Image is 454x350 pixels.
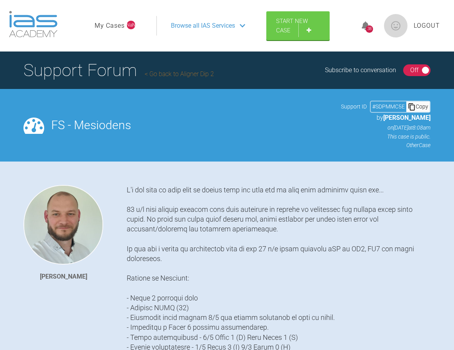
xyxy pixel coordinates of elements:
[23,185,103,265] img: Christopher Thomas
[40,272,87,282] div: [PERSON_NAME]
[171,21,235,31] span: Browse all IAS Services
[406,101,430,112] div: Copy
[410,65,418,75] div: Off
[341,123,431,132] p: on [DATE] at 8:08am
[9,11,57,37] img: logo-light.3e3ef733.png
[341,141,431,149] p: Other Case
[127,21,135,29] span: NaN
[366,25,373,33] div: 38
[341,102,367,111] span: Support ID
[384,14,407,37] img: profile.png
[23,57,214,84] h1: Support Forum
[325,65,396,75] div: Subscribe to conversation
[266,11,330,40] a: Start New Case
[371,102,406,111] div: # SDPMMC5E
[383,114,431,121] span: [PERSON_NAME]
[276,18,308,34] span: Start New Case
[95,21,125,31] a: My Cases
[341,113,431,123] p: by
[414,21,440,31] a: Logout
[145,70,214,78] a: Go back to Aligner Dip 2
[51,119,334,131] h2: FS - Mesiodens
[341,132,431,141] p: This case is public.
